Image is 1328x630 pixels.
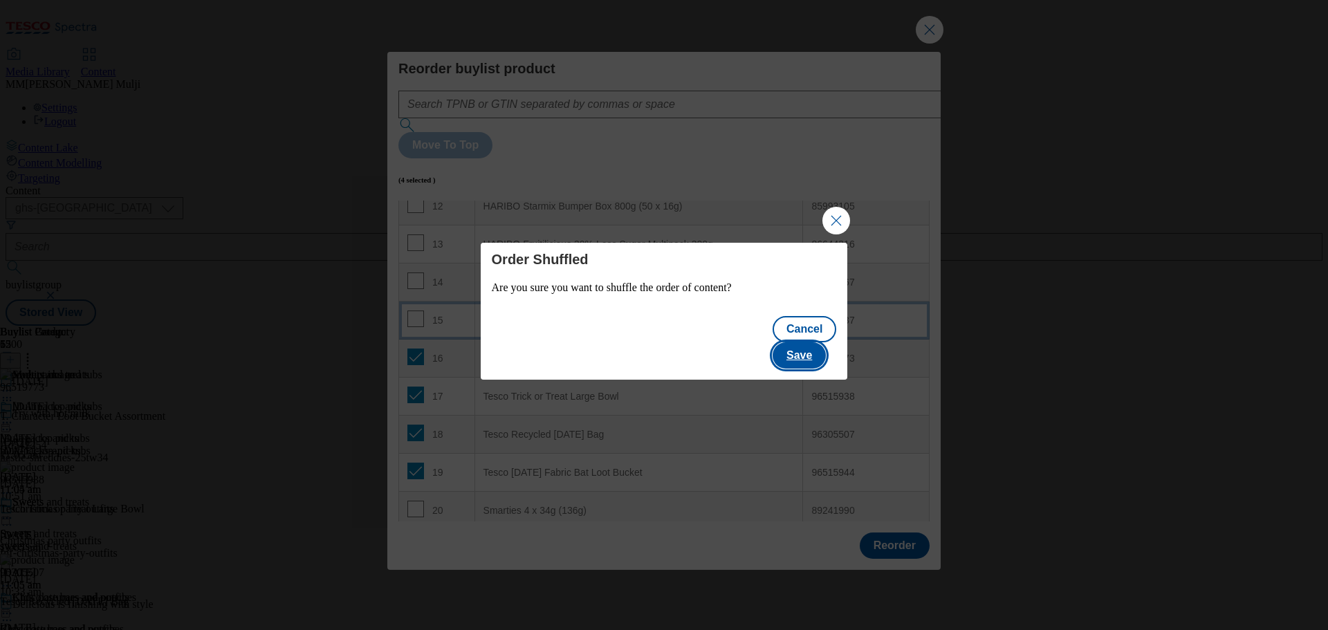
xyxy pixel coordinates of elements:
button: Close Modal [822,207,850,234]
h4: Order Shuffled [492,251,837,268]
div: Modal [481,243,848,380]
button: Cancel [773,316,836,342]
p: Are you sure you want to shuffle the order of content? [492,281,837,294]
button: Save [773,342,826,369]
